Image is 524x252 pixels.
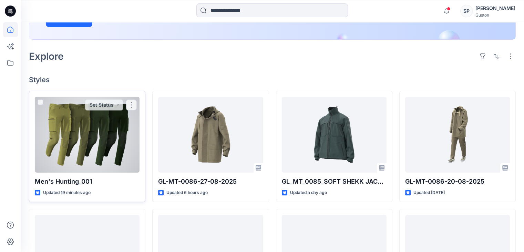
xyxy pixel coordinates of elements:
[413,189,445,196] p: Updated [DATE]
[35,97,140,173] a: Men's Hunting_001
[158,97,263,173] a: GL-MT-0086-27-08-2025
[282,97,387,173] a: GL_MT_0085_SOFT SHEKK JACKET
[35,177,140,186] p: Men's Hunting_001
[282,177,387,186] p: GL_MT_0085_SOFT SHEKK JACKET
[158,177,263,186] p: GL-MT-0086-27-08-2025
[29,51,64,62] h2: Explore
[166,189,208,196] p: Updated 6 hours ago
[29,76,516,84] h4: Styles
[475,4,515,12] div: [PERSON_NAME]
[405,177,510,186] p: GL-MT-0086-20-08-2025
[475,12,515,18] div: Guston
[460,5,473,17] div: SP
[290,189,327,196] p: Updated a day ago
[405,97,510,173] a: GL-MT-0086-20-08-2025
[43,189,91,196] p: Updated 19 minutes ago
